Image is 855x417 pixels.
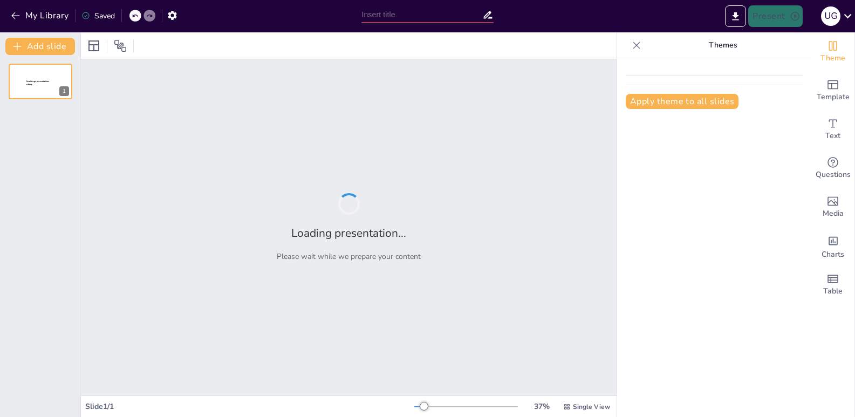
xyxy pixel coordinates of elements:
button: U G [821,5,840,27]
div: 1 [9,64,72,99]
button: Present [748,5,802,27]
p: Themes [645,32,801,58]
button: Apply theme to all slides [626,94,738,109]
span: Media [823,208,844,220]
span: Position [114,39,127,52]
div: 1 [59,86,69,96]
h2: Loading presentation... [291,225,406,241]
span: Theme [820,52,845,64]
span: Template [817,91,850,103]
div: Saved [81,11,115,21]
button: Export to PowerPoint [725,5,746,27]
div: U G [821,6,840,26]
p: Please wait while we prepare your content [277,251,421,262]
button: Add slide [5,38,75,55]
span: Table [823,285,843,297]
span: Single View [573,402,610,411]
div: Add ready made slides [811,71,854,110]
div: Get real-time input from your audience [811,149,854,188]
div: Slide 1 / 1 [85,401,414,412]
span: Charts [822,249,844,261]
div: Add a table [811,265,854,304]
div: Add text boxes [811,110,854,149]
span: Questions [816,169,851,181]
div: 37 % [529,401,555,412]
span: Text [825,130,840,142]
div: Add images, graphics, shapes or video [811,188,854,227]
button: My Library [8,7,73,24]
input: Insert title [361,7,482,23]
div: Layout [85,37,102,54]
div: Change the overall theme [811,32,854,71]
div: Add charts and graphs [811,227,854,265]
span: Sendsteps presentation editor [26,80,49,86]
